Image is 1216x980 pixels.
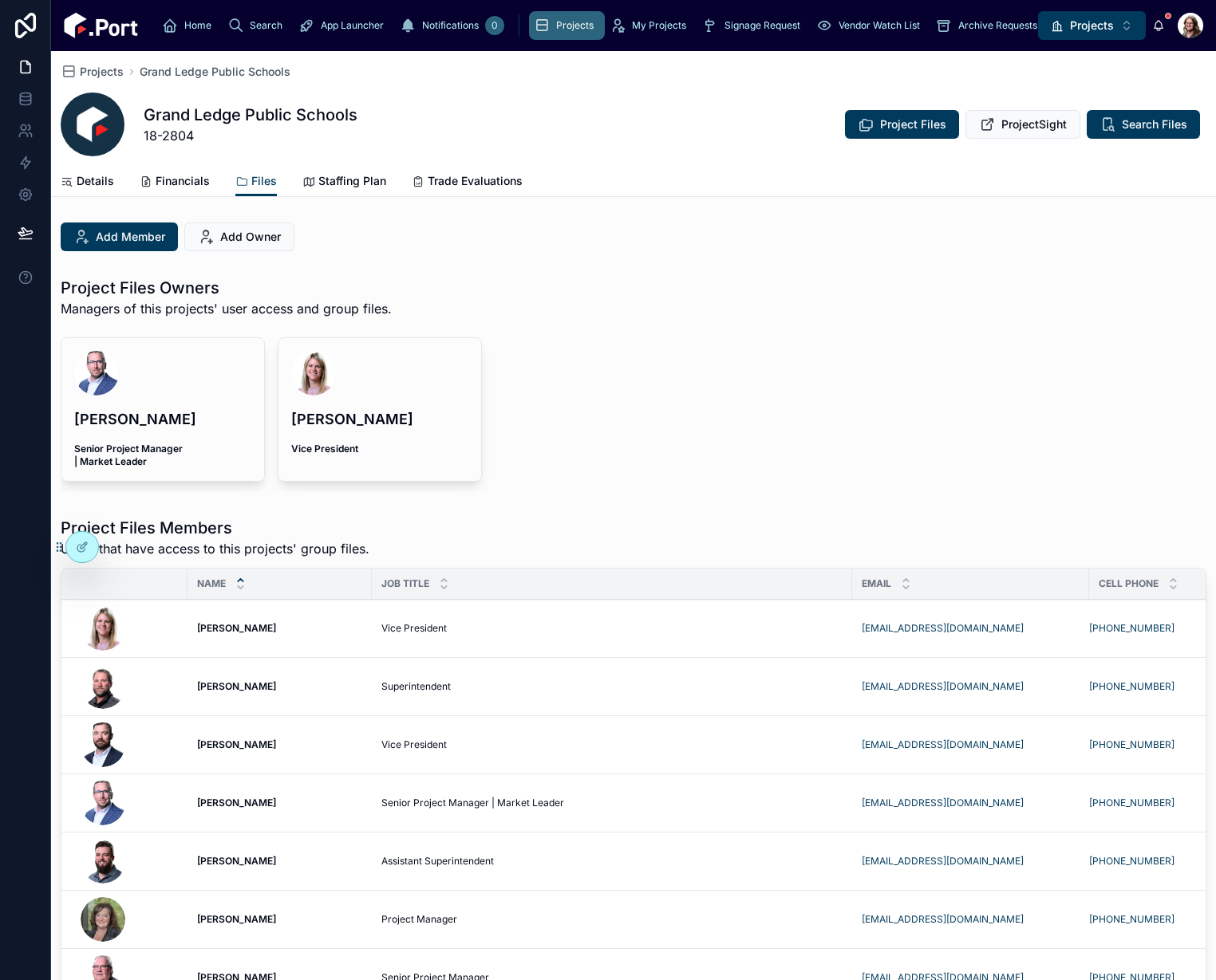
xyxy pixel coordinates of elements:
[381,797,564,809] span: Senior Project Manager | Market Leader
[61,517,369,539] h1: Project Files Members
[1038,11,1146,40] button: Select Button
[61,222,178,251] button: Add Member
[197,680,276,692] strong: [PERSON_NAME]
[64,13,138,38] img: App logo
[395,11,509,40] a: Notifications0
[485,16,504,35] div: 0
[862,577,891,590] span: eMail
[1089,738,1175,750] a: [PHONE_NUMBER]
[965,110,1080,139] button: ProjectSight
[291,408,468,430] h4: [PERSON_NAME]
[381,622,447,635] span: Vice President
[412,167,523,199] a: Trade Evaluations
[197,797,276,809] strong: [PERSON_NAME]
[862,622,1024,634] a: [EMAIL_ADDRESS][DOMAIN_NAME]
[61,299,392,318] p: Managers of this projects' user access and group files.
[958,19,1037,32] span: Archive Requests
[632,19,686,32] span: My Projects
[197,855,276,867] strong: [PERSON_NAME]
[724,19,800,32] span: Signage Request
[184,222,294,251] button: Add Owner
[811,11,931,40] a: Vendor Watch List
[1089,913,1175,925] a: [PHONE_NUMBER]
[428,173,523,189] span: Trade Evaluations
[1089,855,1175,867] a: [PHONE_NUMBER]
[291,443,358,455] strong: Vice President
[96,229,165,245] span: Add Member
[839,19,920,32] span: Vendor Watch List
[251,173,277,189] span: Files
[1087,110,1200,139] button: Search Files
[381,577,429,590] span: Job Title
[1089,622,1175,634] a: [PHONE_NUMBER]
[1099,577,1159,590] span: Cell Phone
[422,19,479,32] span: Notifications
[556,19,594,32] span: Projects
[197,622,276,634] strong: [PERSON_NAME]
[321,19,384,32] span: App Launcher
[862,913,1024,925] a: [EMAIL_ADDRESS][DOMAIN_NAME]
[931,11,1048,40] a: Archive Requests
[197,577,226,590] span: Name
[605,11,697,40] a: My Projects
[1122,116,1187,132] span: Search Files
[144,104,357,126] h1: Grand Ledge Public Schools
[157,11,223,40] a: Home
[144,126,357,145] span: 18-2804
[845,110,959,139] button: Project Files
[61,64,124,80] a: Projects
[220,229,281,245] span: Add Owner
[381,738,447,751] span: Vice President
[862,680,1024,692] a: [EMAIL_ADDRESS][DOMAIN_NAME]
[77,173,114,189] span: Details
[250,19,282,32] span: Search
[697,11,811,40] a: Signage Request
[1001,116,1067,132] span: ProjectSight
[1089,680,1175,692] a: [PHONE_NUMBER]
[381,855,494,868] span: Assistant Superintendent
[184,19,211,32] span: Home
[140,167,210,199] a: Financials
[1089,797,1175,809] a: [PHONE_NUMBER]
[61,167,114,199] a: Details
[74,443,185,467] strong: Senior Project Manager | Market Leader
[235,167,277,197] a: Files
[880,116,946,132] span: Project Files
[862,738,1024,750] a: [EMAIL_ADDRESS][DOMAIN_NAME]
[223,11,294,40] a: Search
[294,11,395,40] a: App Launcher
[318,173,386,189] span: Staffing Plan
[1070,18,1114,33] span: Projects
[381,913,457,926] span: Project Manager
[140,64,290,80] a: Grand Ledge Public Schools
[156,173,210,189] span: Financials
[61,277,392,299] h1: Project Files Owners
[862,797,1024,809] a: [EMAIL_ADDRESS][DOMAIN_NAME]
[302,167,386,199] a: Staffing Plan
[80,64,124,80] span: Projects
[151,8,1038,43] div: scrollable content
[529,11,605,40] a: Projects
[381,680,451,693] span: Superintendent
[61,539,369,558] span: Users that have access to this projects' group files.
[862,855,1024,867] a: [EMAIL_ADDRESS][DOMAIN_NAME]
[197,913,276,925] strong: [PERSON_NAME]
[197,738,276,750] strong: [PERSON_NAME]
[74,408,251,430] h4: [PERSON_NAME]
